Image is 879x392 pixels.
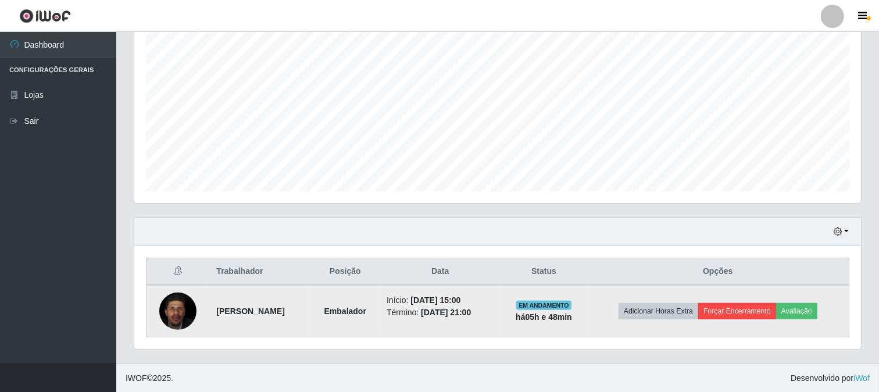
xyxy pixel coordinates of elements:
button: Forçar Encerramento [698,303,776,319]
img: 1756684845551.jpeg [159,288,196,334]
th: Status [501,258,587,286]
time: [DATE] 15:00 [410,295,460,305]
li: Início: [387,294,494,307]
button: Avaliação [776,303,817,319]
span: © 2025 . [126,372,173,384]
time: [DATE] 21:00 [421,308,471,317]
th: Trabalhador [209,258,310,286]
strong: Embalador [324,307,366,316]
img: CoreUI Logo [19,9,71,23]
th: Posição [311,258,380,286]
button: Adicionar Horas Extra [619,303,698,319]
a: iWof [853,373,870,383]
th: Data [380,258,501,286]
strong: [PERSON_NAME] [216,307,284,316]
strong: há 05 h e 48 min [516,312,572,322]
span: IWOF [126,373,147,383]
span: EM ANDAMENTO [516,301,571,310]
th: Opções [587,258,849,286]
span: Desenvolvido por [791,372,870,384]
li: Término: [387,307,494,319]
